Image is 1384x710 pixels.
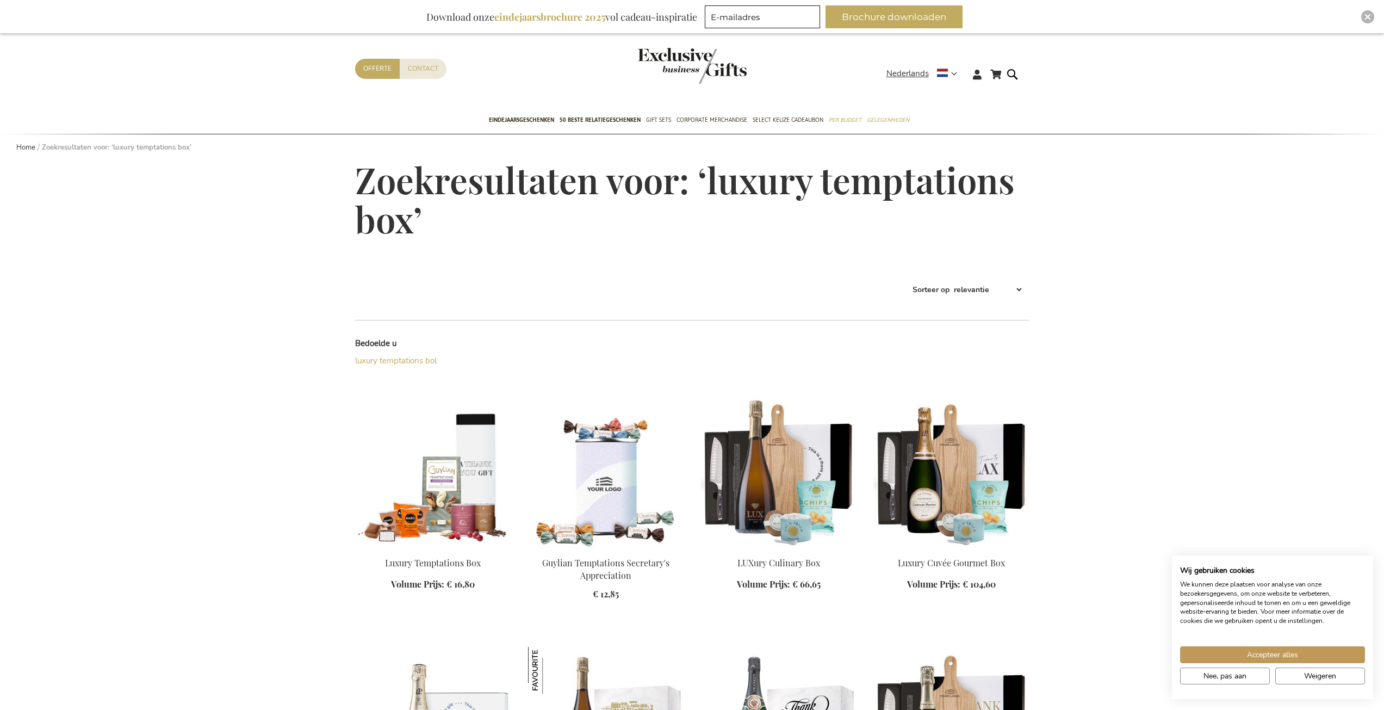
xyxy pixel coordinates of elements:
span: Corporate Merchandise [677,114,747,126]
a: Offerte [355,59,400,79]
img: Luxury Temptations Box [355,396,511,548]
span: Nee, pas aan [1203,670,1246,682]
img: Guylian Temptations Secretary's Appreciation [528,396,684,548]
span: € 104,60 [963,578,996,590]
span: Select Keuze Cadeaubon [753,114,823,126]
button: Accepteer alle cookies [1180,646,1365,663]
a: Luxury Temptations Box [355,544,511,554]
span: Accepteer alles [1247,649,1298,660]
a: luxury temptations bol [355,355,437,366]
h2: Wij gebruiken cookies [1180,566,1365,576]
span: Weigeren [1304,670,1336,682]
img: Exclusive Business gifts logo [638,48,747,84]
input: E-mailadres [705,5,820,28]
a: Luxury Cuvée Gourmet Box [874,544,1029,554]
b: eindejaarsbrochure 2025 [494,10,605,23]
a: Contact [400,59,446,79]
span: Volume Prijs: [907,578,960,590]
img: LUXury Culinary Box [701,396,857,548]
div: Close [1361,10,1374,23]
div: Download onze vol cadeau-inspiratie [421,5,702,28]
span: Gift Sets [646,114,671,126]
a: Volume Prijs: € 16,80 [391,578,475,591]
a: Volume Prijs: € 104,60 [907,578,996,591]
span: 50 beste relatiegeschenken [560,114,641,126]
span: Per Budget [829,114,861,126]
span: Eindejaarsgeschenken [489,114,554,126]
a: Luxury Temptations Box [385,557,481,569]
span: € 66,65 [792,578,821,590]
div: Nederlands [886,67,964,80]
p: We kunnen deze plaatsen voor analyse van onze bezoekersgegevens, om onze website te verbeteren, g... [1180,580,1365,626]
img: Sparkling Temptations Box [528,647,575,694]
span: Nederlands [886,67,929,80]
a: Guylian Temptations Secretary's Appreciation [542,557,669,581]
button: Alle cookies weigeren [1275,668,1365,684]
a: Luxury Cuvée Gourmet Box [898,557,1005,569]
a: Volume Prijs: € 66,65 [737,578,821,591]
img: Close [1364,14,1371,20]
a: LUXury Culinary Box [737,557,820,569]
dt: Bedoelde u [355,338,524,349]
span: Volume Prijs: [391,578,444,590]
span: Volume Prijs: [737,578,790,590]
a: LUXury Culinary Box [701,544,857,554]
form: marketing offers and promotions [705,5,823,32]
a: store logo [638,48,692,84]
span: Gelegenheden [867,114,909,126]
a: Guylian Temptations Secretary's Appreciation [528,544,684,554]
img: Luxury Cuvée Gourmet Box [874,396,1029,548]
span: € 12,85 [593,588,619,600]
strong: Zoekresultaten voor: ‘luxury temptations box’ [42,143,191,152]
label: Sorteer op [913,285,949,295]
button: Pas cookie voorkeuren aan [1180,668,1270,684]
a: Home [16,143,35,152]
button: Brochure downloaden [826,5,963,28]
span: Zoekresultaten voor: ‘luxury temptations box’ [355,156,1015,242]
span: € 16,80 [446,578,475,590]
